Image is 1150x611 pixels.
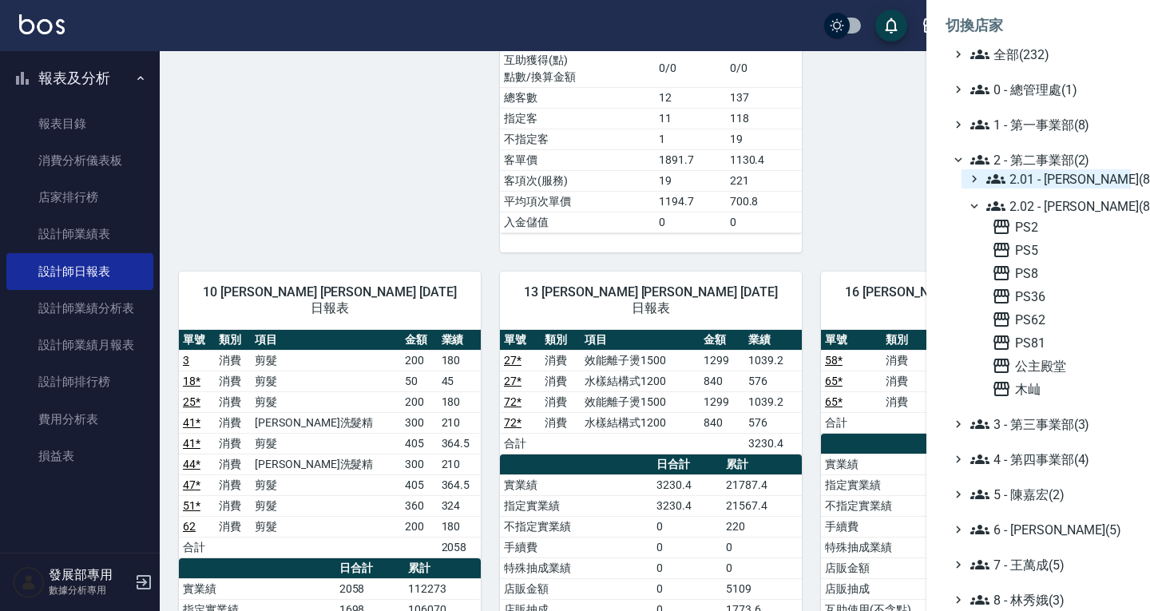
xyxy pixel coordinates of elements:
span: PS36 [992,287,1124,306]
li: 切換店家 [946,6,1131,45]
span: PS5 [992,240,1124,260]
span: 6 - [PERSON_NAME](5) [970,520,1124,539]
span: 2.02 - [PERSON_NAME](8) [986,196,1124,216]
span: 公主殿堂 [992,356,1124,375]
span: PS81 [992,333,1124,352]
span: 木屾 [992,379,1124,399]
span: PS2 [992,217,1124,236]
span: 8 - 林秀娥(3) [970,590,1124,609]
span: 5 - 陳嘉宏(2) [970,485,1124,504]
span: 3 - 第三事業部(3) [970,415,1124,434]
span: PS8 [992,264,1124,283]
span: 0 - 總管理處(1) [970,80,1124,99]
span: 2.01 - [PERSON_NAME](8) [986,169,1124,188]
span: 全部(232) [970,45,1124,64]
span: 1 - 第一事業部(8) [970,115,1124,134]
span: 4 - 第四事業部(4) [970,450,1124,469]
span: 7 - 王萬成(5) [970,555,1124,574]
span: 2 - 第二事業部(2) [970,150,1124,169]
span: PS62 [992,310,1124,329]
